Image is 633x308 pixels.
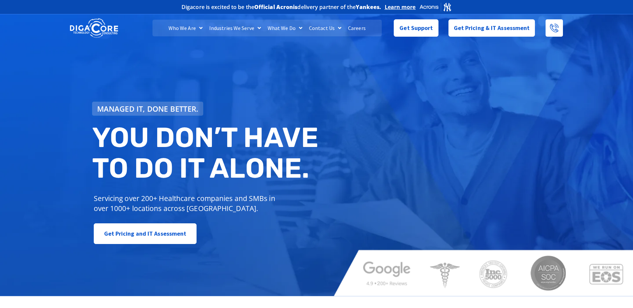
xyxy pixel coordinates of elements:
[92,122,322,183] h2: You don’t have to do IT alone.
[94,193,280,213] p: Servicing over 200+ Healthcare companies and SMBs in over 1000+ locations across [GEOGRAPHIC_DATA].
[254,3,298,11] b: Official Acronis
[152,20,381,36] nav: Menu
[94,223,197,244] a: Get Pricing and IT Assessment
[264,20,306,36] a: What We Do
[182,4,381,10] h2: Digacore is excited to be the delivery partner of the
[394,19,438,37] a: Get Support
[165,20,206,36] a: Who We Are
[345,20,369,36] a: Careers
[306,20,345,36] a: Contact Us
[97,105,199,112] span: Managed IT, done better.
[385,4,416,10] a: Learn more
[454,21,530,35] span: Get Pricing & IT Assessment
[448,19,535,37] a: Get Pricing & IT Assessment
[419,2,452,12] img: Acronis
[70,18,118,39] img: DigaCore Technology Consulting
[92,102,204,116] a: Managed IT, done better.
[356,3,381,11] b: Yankees.
[399,21,433,35] span: Get Support
[104,227,187,240] span: Get Pricing and IT Assessment
[206,20,264,36] a: Industries We Serve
